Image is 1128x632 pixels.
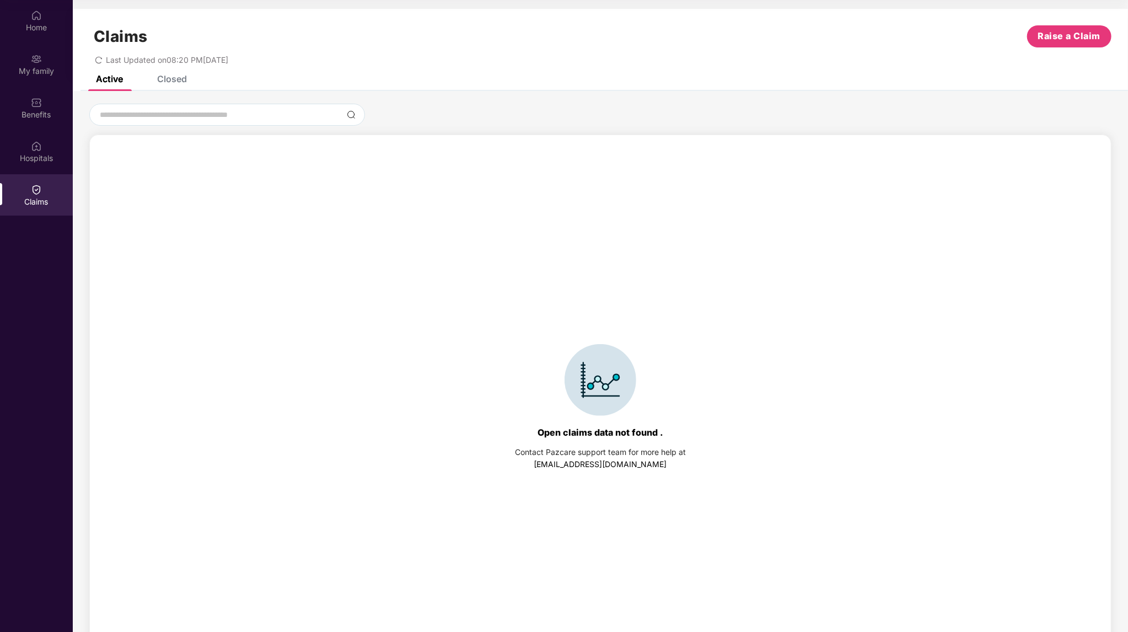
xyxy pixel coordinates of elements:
div: Open claims data not found . [538,427,663,438]
a: [EMAIL_ADDRESS][DOMAIN_NAME] [534,459,667,469]
img: svg+xml;base64,PHN2ZyBpZD0iSG9tZSIgeG1sbnM9Imh0dHA6Ly93d3cudzMub3JnLzIwMDAvc3ZnIiB3aWR0aD0iMjAiIG... [31,10,42,21]
span: Last Updated on 08:20 PM[DATE] [106,55,228,65]
div: Contact Pazcare support team for more help at [515,446,686,458]
h1: Claims [94,27,148,46]
img: svg+xml;base64,PHN2ZyBpZD0iU2VhcmNoLTMyeDMyIiB4bWxucz0iaHR0cDovL3d3dy53My5vcmcvMjAwMC9zdmciIHdpZH... [347,110,356,119]
img: svg+xml;base64,PHN2ZyBpZD0iQ2xhaW0iIHhtbG5zPSJodHRwOi8vd3d3LnczLm9yZy8yMDAwL3N2ZyIgd2lkdGg9IjIwIi... [31,184,42,195]
div: Active [96,73,123,84]
img: svg+xml;base64,PHN2ZyBpZD0iSWNvbl9DbGFpbSIgZGF0YS1uYW1lPSJJY29uIENsYWltIiB4bWxucz0iaHR0cDovL3d3dy... [565,344,636,416]
img: svg+xml;base64,PHN2ZyB3aWR0aD0iMjAiIGhlaWdodD0iMjAiIHZpZXdCb3g9IjAgMCAyMCAyMCIgZmlsbD0ibm9uZSIgeG... [31,53,42,65]
img: svg+xml;base64,PHN2ZyBpZD0iQmVuZWZpdHMiIHhtbG5zPSJodHRwOi8vd3d3LnczLm9yZy8yMDAwL3N2ZyIgd2lkdGg9Ij... [31,97,42,108]
button: Raise a Claim [1027,25,1111,47]
span: redo [95,55,103,65]
span: Raise a Claim [1038,29,1101,43]
div: Closed [157,73,187,84]
img: svg+xml;base64,PHN2ZyBpZD0iSG9zcGl0YWxzIiB4bWxucz0iaHR0cDovL3d3dy53My5vcmcvMjAwMC9zdmciIHdpZHRoPS... [31,141,42,152]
